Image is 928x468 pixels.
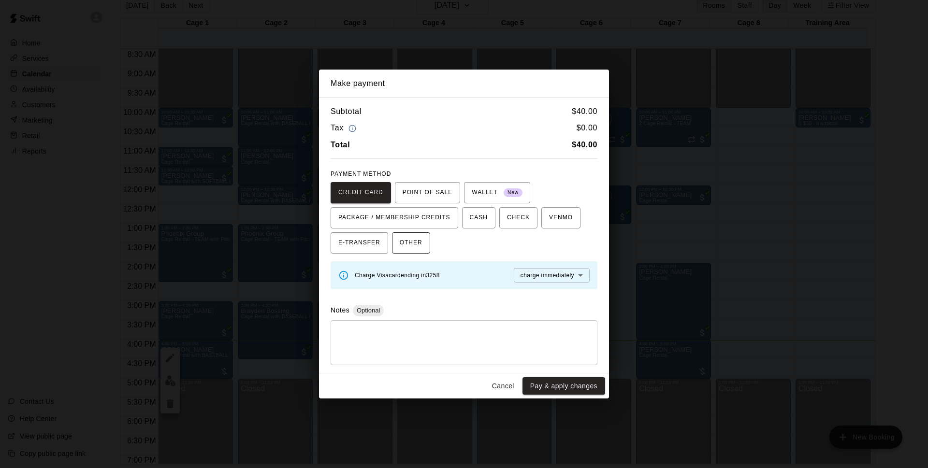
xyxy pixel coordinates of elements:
span: CHECK [507,210,530,226]
button: CREDIT CARD [331,182,391,203]
span: CREDIT CARD [338,185,383,200]
span: POINT OF SALE [403,185,452,200]
button: CASH [462,207,495,228]
span: Charge Visa card ending in 3258 [355,272,440,279]
span: CASH [470,210,488,226]
h6: Subtotal [331,105,362,118]
button: E-TRANSFER [331,232,388,254]
button: Pay & apply changes [522,377,605,395]
button: WALLET New [464,182,530,203]
span: OTHER [400,235,422,251]
button: OTHER [392,232,430,254]
span: charge immediately [521,272,574,279]
span: WALLET [472,185,522,200]
span: E-TRANSFER [338,235,380,251]
button: PACKAGE / MEMBERSHIP CREDITS [331,207,458,228]
h6: $ 0.00 [577,122,597,135]
button: POINT OF SALE [395,182,460,203]
h6: $ 40.00 [572,105,597,118]
span: VENMO [549,210,573,226]
span: Optional [353,307,384,314]
button: Cancel [488,377,519,395]
span: New [504,186,522,199]
h2: Make payment [319,70,609,98]
button: VENMO [541,207,580,228]
h6: Tax [331,122,359,135]
button: CHECK [499,207,537,228]
span: PAYMENT METHOD [331,170,391,177]
label: Notes [331,306,349,314]
b: $ 40.00 [572,141,597,149]
span: PACKAGE / MEMBERSHIP CREDITS [338,210,450,226]
b: Total [331,141,350,149]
